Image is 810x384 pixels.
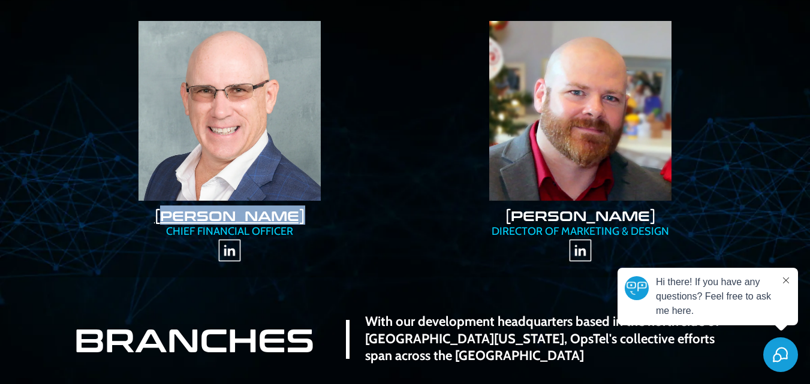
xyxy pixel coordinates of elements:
a: [PERSON_NAME] [154,205,305,225]
a: https://www.linkedin.com/in/jamesyostrum-betteraccounting/ [73,238,387,262]
p: DIRECTOR OF MARKETING & DESIGN [417,225,744,238]
strong: With our development headquarters based in the north side of [GEOGRAPHIC_DATA][US_STATE], OpsTel'... [365,313,719,364]
a: https://www.opstel.com/jim-yostrum [73,21,387,201]
p: CHIEF FINANCIAL OFFICER [67,225,393,238]
a: https://www.linkedin.com/in/dustyn-hadley-5a53a735 [423,238,738,262]
a: [PERSON_NAME] [505,205,656,225]
p: BRANCHES [67,318,323,361]
a: https://www.opstel.com/dustyn-hadley [423,21,738,201]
